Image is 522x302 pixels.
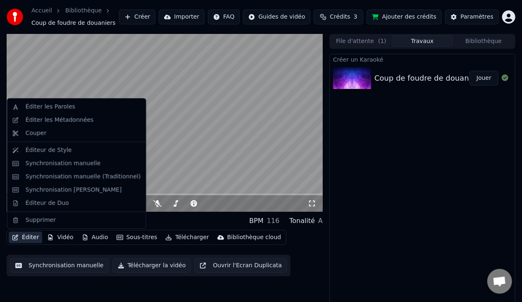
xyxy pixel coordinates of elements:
[79,232,112,243] button: Audio
[314,10,363,24] button: Crédits3
[44,232,76,243] button: Vidéo
[208,10,240,24] button: FAQ
[243,10,310,24] button: Guides de vidéo
[10,258,109,273] button: Synchronisation manuelle
[318,216,323,226] div: A
[392,35,453,47] button: Travaux
[194,258,287,273] button: Ouvrir l'Ecran Duplicata
[331,35,392,47] button: File d'attente
[470,71,498,86] button: Jouer
[113,232,161,243] button: Sous-titres
[9,232,42,243] button: Éditer
[378,37,386,46] span: ( 1 )
[65,7,102,15] a: Bibliothèque
[159,10,205,24] button: Importer
[374,72,483,84] div: Coup de foudre de douaniers
[267,216,280,226] div: 116
[26,173,141,181] div: Synchronisation manuelle (Traditionnel)
[26,216,56,224] div: Supprimer
[26,146,72,154] div: Éditeur de Style
[26,116,94,124] div: Éditer les Métadonnées
[26,199,69,207] div: Éditeur de Duo
[7,9,23,25] img: youka
[26,159,101,168] div: Synchronisation manuelle
[31,7,119,27] nav: breadcrumb
[119,10,155,24] button: Créer
[31,19,116,27] span: Coup de foudre de douaniers
[112,258,191,273] button: Télécharger la vidéo
[227,233,281,242] div: Bibliothèque cloud
[330,54,515,64] div: Créer un Karaoké
[460,13,493,21] div: Paramètres
[31,7,52,15] a: Accueil
[453,35,514,47] button: Bibliothèque
[26,186,122,194] div: Synchronisation [PERSON_NAME]
[445,10,499,24] button: Paramètres
[289,216,315,226] div: Tonalité
[354,13,358,21] span: 3
[26,129,46,137] div: Couper
[249,216,263,226] div: BPM
[487,269,512,294] a: Ouvrir le chat
[330,13,350,21] span: Crédits
[367,10,442,24] button: Ajouter des crédits
[26,103,75,111] div: Éditer les Paroles
[162,232,212,243] button: Télécharger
